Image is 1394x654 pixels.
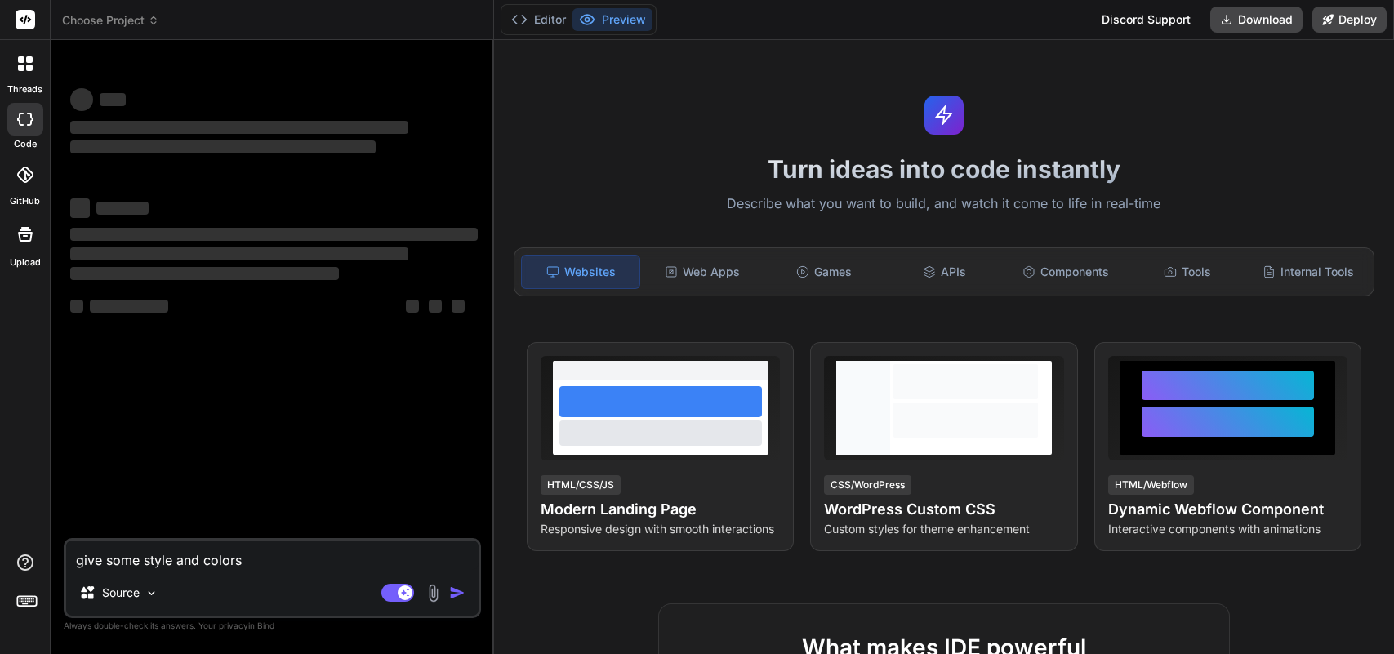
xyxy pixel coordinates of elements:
[1007,255,1125,289] div: Components
[764,255,882,289] div: Games
[90,300,168,313] span: ‌
[1108,521,1347,537] p: Interactive components with animations
[541,521,780,537] p: Responsive design with smooth interactions
[406,300,419,313] span: ‌
[1312,7,1387,33] button: Deploy
[14,137,37,151] label: code
[10,194,40,208] label: GitHub
[219,621,248,630] span: privacy
[541,475,621,495] div: HTML/CSS/JS
[644,255,761,289] div: Web Apps
[521,255,640,289] div: Websites
[572,8,652,31] button: Preview
[1249,255,1367,289] div: Internal Tools
[10,256,41,269] label: Upload
[824,475,911,495] div: CSS/WordPress
[505,8,572,31] button: Editor
[886,255,1004,289] div: APIs
[504,154,1384,184] h1: Turn ideas into code instantly
[70,121,408,134] span: ‌
[824,498,1063,521] h4: WordPress Custom CSS
[70,267,339,280] span: ‌
[64,618,481,634] p: Always double-check its answers. Your in Bind
[1108,498,1347,521] h4: Dynamic Webflow Component
[100,93,126,106] span: ‌
[70,228,478,241] span: ‌
[7,82,42,96] label: threads
[824,521,1063,537] p: Custom styles for theme enhancement
[429,300,442,313] span: ‌
[62,12,159,29] span: Choose Project
[66,541,479,570] textarea: give some style and colors
[504,194,1384,215] p: Describe what you want to build, and watch it come to life in real-time
[1092,7,1200,33] div: Discord Support
[541,498,780,521] h4: Modern Landing Page
[70,300,83,313] span: ‌
[1210,7,1303,33] button: Download
[1108,475,1194,495] div: HTML/Webflow
[452,300,465,313] span: ‌
[70,247,408,260] span: ‌
[1128,255,1245,289] div: Tools
[449,585,465,601] img: icon
[424,584,443,603] img: attachment
[70,140,376,153] span: ‌
[145,586,158,600] img: Pick Models
[96,202,149,215] span: ‌
[70,198,90,218] span: ‌
[102,585,140,601] p: Source
[70,88,93,111] span: ‌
